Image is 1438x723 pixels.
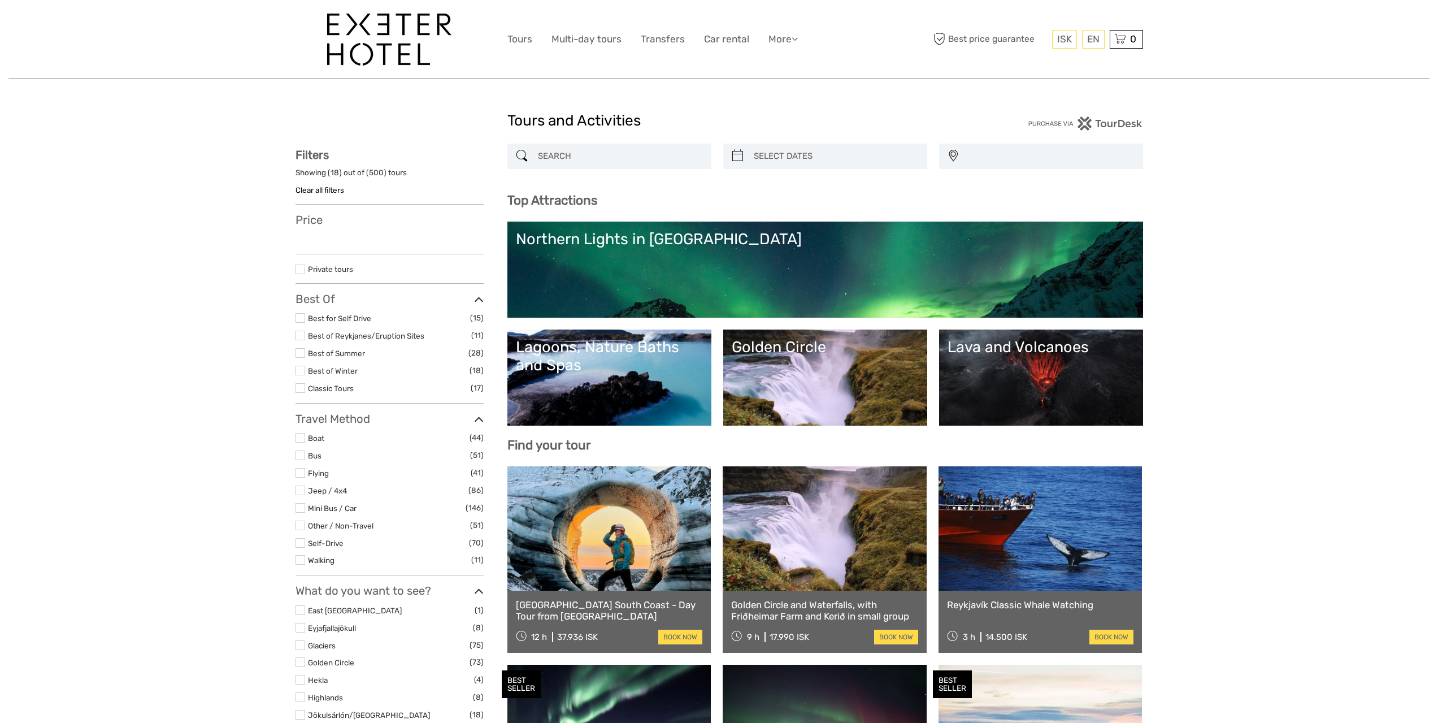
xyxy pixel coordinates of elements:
a: Car rental [704,31,749,47]
span: 0 [1128,33,1138,45]
div: 14.500 ISK [985,632,1027,642]
a: Multi-day tours [551,31,622,47]
img: 1336-96d47ae6-54fc-4907-bf00-0fbf285a6419_logo_big.jpg [327,14,451,66]
a: Eyjafjallajökull [308,624,356,633]
div: BEST SELLER [933,670,972,699]
span: (75) [470,639,484,652]
a: [GEOGRAPHIC_DATA] South Coast - Day Tour from [GEOGRAPHIC_DATA] [516,599,703,622]
a: Mini Bus / Car [308,504,357,513]
div: Lagoons, Nature Baths and Spas [516,338,703,375]
h1: Tours and Activities [507,112,931,130]
a: Best for Self Drive [308,314,371,323]
span: (51) [470,449,484,462]
span: ISK [1057,33,1072,45]
a: Highlands [308,693,343,702]
a: Best of Reykjanes/Eruption Sites [308,331,424,340]
a: Self-Drive [308,539,344,548]
img: PurchaseViaTourDesk.png [1028,116,1142,131]
a: Glaciers [308,641,336,650]
span: (41) [471,466,484,479]
span: (4) [474,673,484,686]
a: Reykjavík Classic Whale Watching [947,599,1134,611]
div: Northern Lights in [GEOGRAPHIC_DATA] [516,230,1135,248]
div: Lava and Volcanoes [948,338,1135,356]
span: (15) [470,311,484,324]
label: 500 [369,167,384,178]
div: EN [1082,30,1105,49]
span: (44) [470,431,484,444]
span: (51) [470,519,484,532]
span: 12 h [531,632,547,642]
a: book now [658,630,702,644]
div: Showing ( ) out of ( ) tours [296,167,484,185]
a: Golden Circle [732,338,919,417]
span: (73) [470,656,484,669]
h3: Travel Method [296,412,484,426]
span: 3 h [963,632,975,642]
span: (146) [466,501,484,514]
a: Hekla [308,676,328,685]
h3: What do you want to see? [296,584,484,598]
a: Boat [308,434,324,443]
a: Golden Circle [308,658,354,667]
span: Best price guarantee [931,30,1049,49]
div: 17.990 ISK [770,632,809,642]
a: Classic Tours [308,384,354,393]
span: (28) [468,347,484,360]
a: Best of Winter [308,366,358,375]
a: Tours [507,31,532,47]
span: (70) [469,536,484,549]
span: (11) [471,329,484,342]
h3: Price [296,213,484,227]
a: East [GEOGRAPHIC_DATA] [308,606,402,615]
span: (8) [473,621,484,634]
b: Find your tour [507,438,591,453]
span: (11) [471,553,484,566]
input: SEARCH [533,146,706,166]
strong: Filters [296,148,329,162]
span: (8) [473,691,484,704]
h3: Best Of [296,292,484,306]
span: 9 h [747,632,759,642]
a: Flying [308,469,329,478]
a: Lava and Volcanoes [948,338,1135,417]
label: 18 [331,167,339,178]
a: book now [874,630,918,644]
a: Best of Summer [308,349,365,358]
a: More [768,31,798,47]
span: (17) [471,382,484,395]
a: Walking [308,556,334,565]
a: Bus [308,451,322,460]
a: Lagoons, Nature Baths and Spas [516,338,703,417]
a: Northern Lights in [GEOGRAPHIC_DATA] [516,230,1135,309]
a: Private tours [308,265,353,274]
span: (18) [470,364,484,377]
a: Golden Circle and Waterfalls, with Friðheimar Farm and Kerið in small group [731,599,918,622]
a: Clear all filters [296,185,344,194]
div: BEST SELLER [502,670,541,699]
b: Top Attractions [507,193,597,208]
span: (86) [468,484,484,497]
a: Other / Non-Travel [308,521,373,530]
a: Jökulsárlón/[GEOGRAPHIC_DATA] [308,711,430,720]
span: (1) [475,604,484,617]
div: 37.936 ISK [557,632,598,642]
a: book now [1089,630,1133,644]
a: Jeep / 4x4 [308,486,347,495]
input: SELECT DATES [749,146,922,166]
span: (18) [470,708,484,721]
a: Transfers [641,31,685,47]
div: Golden Circle [732,338,919,356]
